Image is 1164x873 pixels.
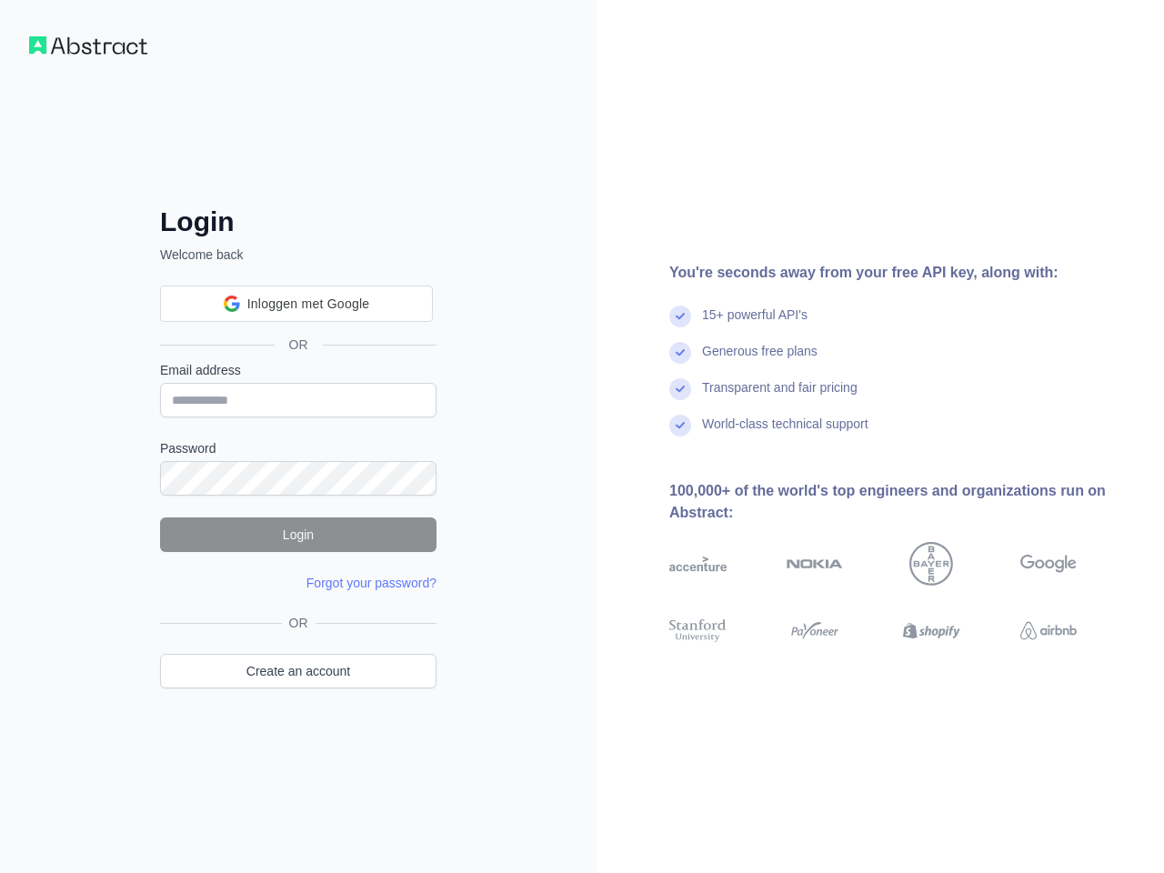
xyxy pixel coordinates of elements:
img: bayer [909,542,953,586]
img: check mark [669,306,691,327]
img: check mark [669,415,691,436]
img: accenture [669,542,727,586]
img: nokia [787,542,844,586]
div: 15+ powerful API's [702,306,808,342]
img: check mark [669,342,691,364]
button: Login [160,517,436,552]
div: World-class technical support [702,415,868,451]
span: OR [275,336,323,354]
img: check mark [669,378,691,400]
div: Inloggen met Google [160,286,433,322]
a: Forgot your password? [306,576,436,590]
img: shopify [903,617,960,645]
img: google [1020,542,1078,586]
div: Transparent and fair pricing [702,378,858,415]
img: payoneer [787,617,844,645]
label: Password [160,439,436,457]
label: Email address [160,361,436,379]
h2: Login [160,206,436,238]
div: You're seconds away from your free API key, along with: [669,262,1135,284]
img: Workflow [29,36,147,55]
p: Welcome back [160,246,436,264]
span: OR [282,614,316,632]
div: Generous free plans [702,342,818,378]
img: airbnb [1020,617,1078,645]
img: stanford university [669,617,727,645]
div: 100,000+ of the world's top engineers and organizations run on Abstract: [669,480,1135,524]
span: Inloggen met Google [247,295,370,314]
a: Create an account [160,654,436,688]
